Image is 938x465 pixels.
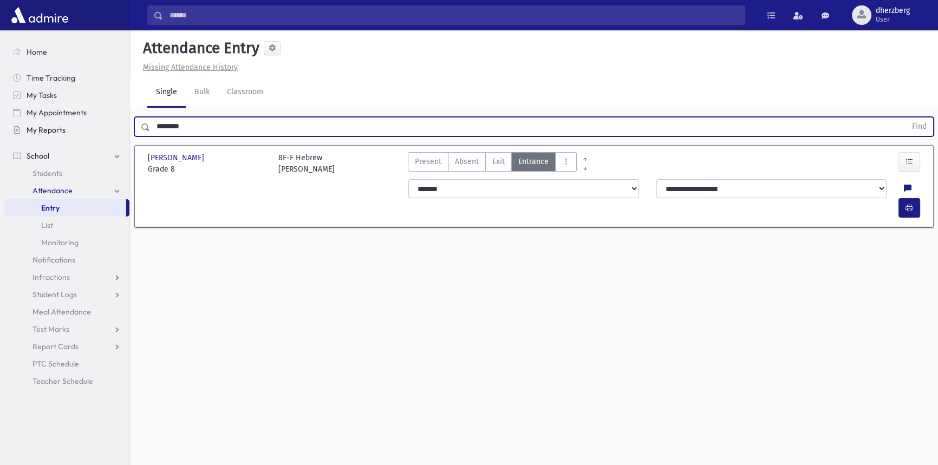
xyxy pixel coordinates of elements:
[4,286,129,303] a: Student Logs
[9,4,71,26] img: AdmirePro
[4,104,129,121] a: My Appointments
[4,338,129,355] a: Report Cards
[32,307,91,317] span: Meal Attendance
[27,90,57,100] span: My Tasks
[139,63,238,72] a: Missing Attendance History
[876,15,910,24] span: User
[32,376,93,386] span: Teacher Schedule
[518,156,549,167] span: Entrance
[32,255,75,265] span: Notifications
[4,121,129,139] a: My Reports
[4,355,129,372] a: PTC Schedule
[4,372,129,390] a: Teacher Schedule
[27,151,49,161] span: School
[218,77,272,108] a: Classroom
[32,272,70,282] span: Infractions
[32,290,77,299] span: Student Logs
[143,63,238,72] u: Missing Attendance History
[32,186,73,195] span: Attendance
[876,6,910,15] span: dherzberg
[408,152,577,175] div: AttTypes
[4,69,129,87] a: Time Tracking
[492,156,505,167] span: Exit
[32,359,79,369] span: PTC Schedule
[4,147,129,165] a: School
[4,320,129,338] a: Test Marks
[278,152,335,175] div: 8F-F Hebrew [PERSON_NAME]
[27,125,66,135] span: My Reports
[148,163,268,175] span: Grade 8
[4,199,126,217] a: Entry
[27,73,75,83] span: Time Tracking
[4,234,129,251] a: Monitoring
[4,268,129,286] a: Infractions
[27,108,87,117] span: My Appointments
[4,43,129,61] a: Home
[147,77,186,108] a: Single
[27,47,47,57] span: Home
[32,342,79,351] span: Report Cards
[41,203,60,213] span: Entry
[32,324,69,334] span: Test Marks
[4,303,129,320] a: Meal Attendance
[139,39,259,57] h5: Attendance Entry
[906,117,933,136] button: Find
[455,156,479,167] span: Absent
[32,168,62,178] span: Students
[415,156,441,167] span: Present
[4,87,129,104] a: My Tasks
[4,182,129,199] a: Attendance
[148,152,206,163] span: [PERSON_NAME]
[4,165,129,182] a: Students
[163,5,745,25] input: Search
[41,220,53,230] span: List
[4,217,129,234] a: List
[41,238,79,247] span: Monitoring
[186,77,218,108] a: Bulk
[4,251,129,268] a: Notifications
